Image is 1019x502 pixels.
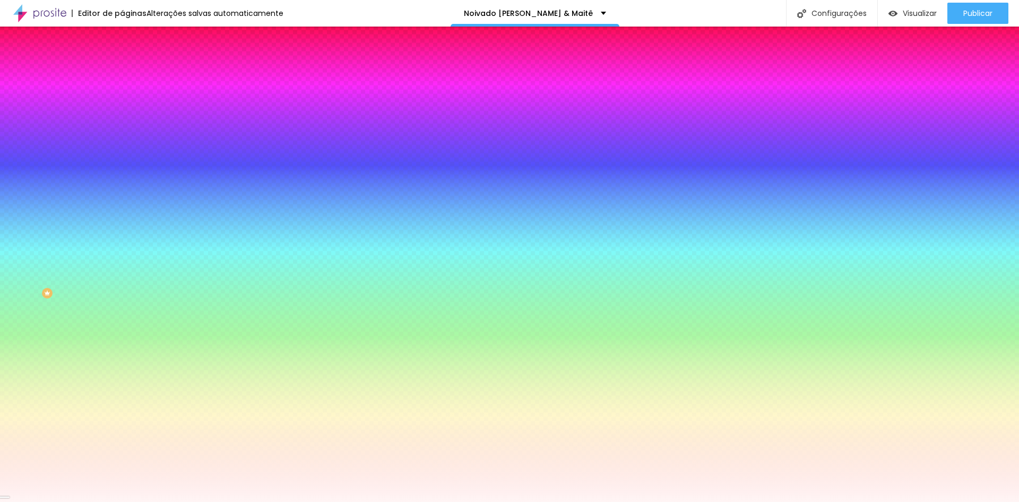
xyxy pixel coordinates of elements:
[888,9,897,18] img: view-1.svg
[963,9,992,18] span: Publicar
[464,10,593,17] p: Noivado [PERSON_NAME] & Maitê
[146,10,283,17] div: Alterações salvas automaticamente
[878,3,947,24] button: Visualizar
[72,10,146,17] div: Editor de páginas
[903,9,937,18] span: Visualizar
[797,9,806,18] img: Icone
[947,3,1008,24] button: Publicar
